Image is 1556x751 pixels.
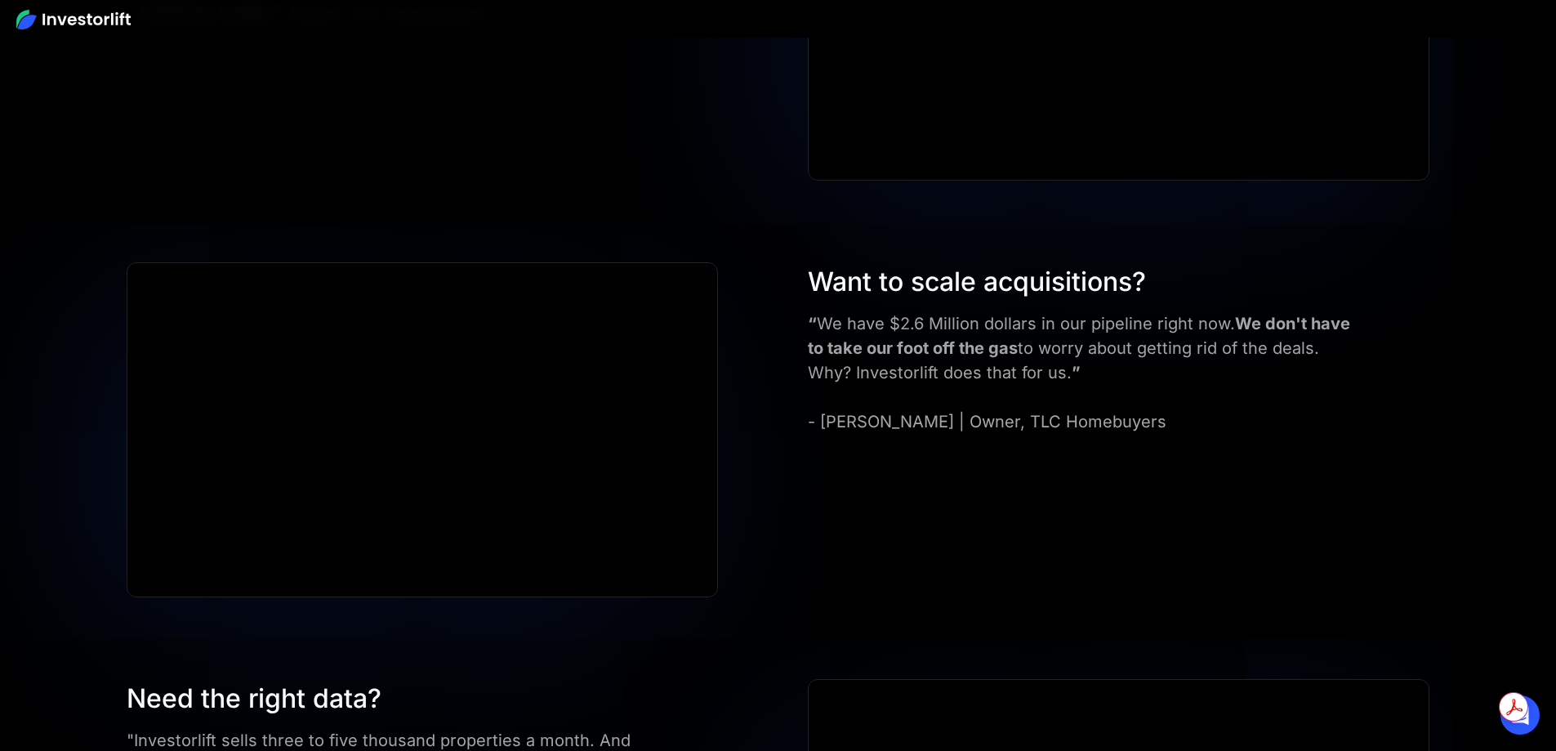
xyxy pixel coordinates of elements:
strong: ” [1072,363,1081,382]
div: We have $2.6 Million dollars in our pipeline right now. to worry about getting rid of the deals. ... [808,311,1367,434]
div: Want to scale acquisitions? [808,262,1367,302]
div: Need the right data? [127,679,659,718]
strong: “ [808,314,817,333]
iframe: ERIC CLINE [127,263,717,596]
